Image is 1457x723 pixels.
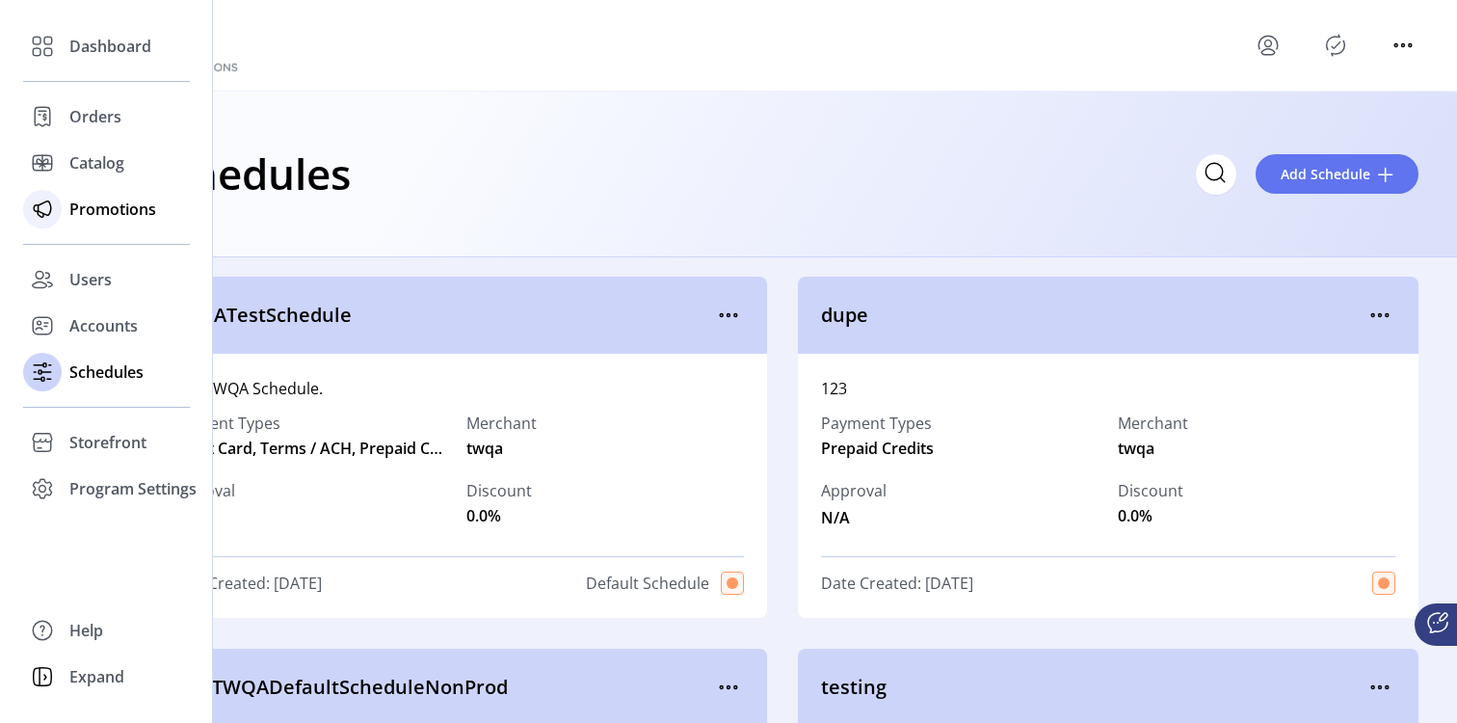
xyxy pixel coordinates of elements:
[586,572,709,595] span: Default Schedule
[466,437,503,460] span: twqa
[713,672,744,703] button: menu
[69,314,138,337] span: Accounts
[821,301,1364,330] span: dupe
[69,151,124,174] span: Catalog
[821,502,887,529] span: N/A
[821,673,1364,702] span: testing
[1118,437,1154,460] span: twqa
[821,437,934,460] span: Prepaid Credits
[821,479,887,502] span: Approval
[1281,164,1370,184] span: Add Schedule
[466,479,532,502] label: Discount
[1364,672,1395,703] button: menu
[466,412,537,435] label: Merchant
[821,377,1395,400] div: 123
[1118,479,1183,502] label: Discount
[713,300,744,331] button: menu
[1388,30,1418,61] button: menu
[69,198,156,221] span: Promotions
[170,377,744,400] div: Test TWQA Schedule.
[1118,504,1152,527] span: 0.0%
[69,477,197,500] span: Program Settings
[69,665,124,688] span: Expand
[821,572,973,595] span: Date Created: [DATE]
[69,35,151,58] span: Dashboard
[69,268,112,291] span: Users
[170,412,447,435] label: Payment Types
[821,412,934,435] label: Payment Types
[466,504,501,527] span: 0.0%
[1118,412,1188,435] label: Merchant
[146,140,351,207] h1: Schedules
[1253,30,1284,61] button: menu
[69,105,121,128] span: Orders
[69,361,144,384] span: Schedules
[1320,30,1351,61] button: Publisher Panel
[1196,154,1236,195] input: Search
[69,431,146,454] span: Storefront
[69,619,103,642] span: Help
[170,572,322,595] span: Date Created: [DATE]
[170,301,713,330] span: TWQATestSchedule
[170,437,447,460] span: Credit Card, Terms / ACH, Prepaid Credits, Apple Pay, Google Pay
[1364,300,1395,331] button: menu
[1256,154,1418,194] button: Add Schedule
[170,673,713,702] span: NewTWQADefaultScheduleNonProd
